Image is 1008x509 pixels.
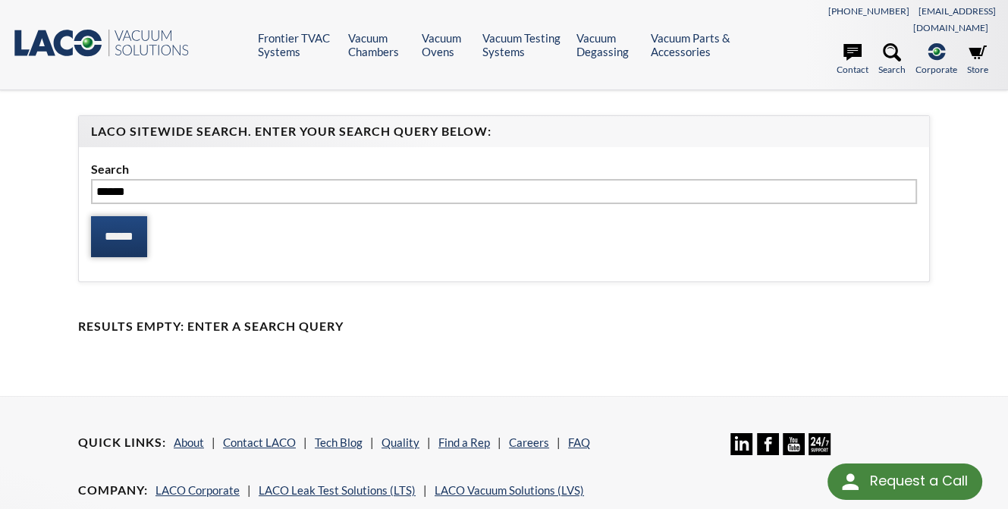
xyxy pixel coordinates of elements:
[78,319,930,335] h4: Results Empty: Enter a Search Query
[576,31,639,58] a: Vacuum Degassing
[438,435,490,449] a: Find a Rep
[78,482,148,498] h4: Company
[838,470,862,494] img: round button
[259,483,416,497] a: LACO Leak Test Solutions (LTS)
[78,435,166,451] h4: Quick Links
[509,435,549,449] a: Careers
[348,31,410,58] a: Vacuum Chambers
[869,463,967,498] div: Request a Call
[915,62,957,77] span: Corporate
[435,483,584,497] a: LACO Vacuum Solutions (LVS)
[651,31,746,58] a: Vacuum Parts & Accessories
[967,43,988,77] a: Store
[913,5,996,33] a: [EMAIL_ADDRESS][DOMAIN_NAME]
[91,124,917,140] h4: LACO Sitewide Search. Enter your Search Query Below:
[258,31,336,58] a: Frontier TVAC Systems
[482,31,565,58] a: Vacuum Testing Systems
[422,31,472,58] a: Vacuum Ovens
[837,43,868,77] a: Contact
[809,433,831,455] img: 24/7 Support Icon
[174,435,204,449] a: About
[878,43,906,77] a: Search
[568,435,590,449] a: FAQ
[382,435,419,449] a: Quality
[315,435,363,449] a: Tech Blog
[155,483,240,497] a: LACO Corporate
[91,159,917,179] label: Search
[827,463,982,500] div: Request a Call
[809,444,831,457] a: 24/7 Support
[828,5,909,17] a: [PHONE_NUMBER]
[223,435,296,449] a: Contact LACO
